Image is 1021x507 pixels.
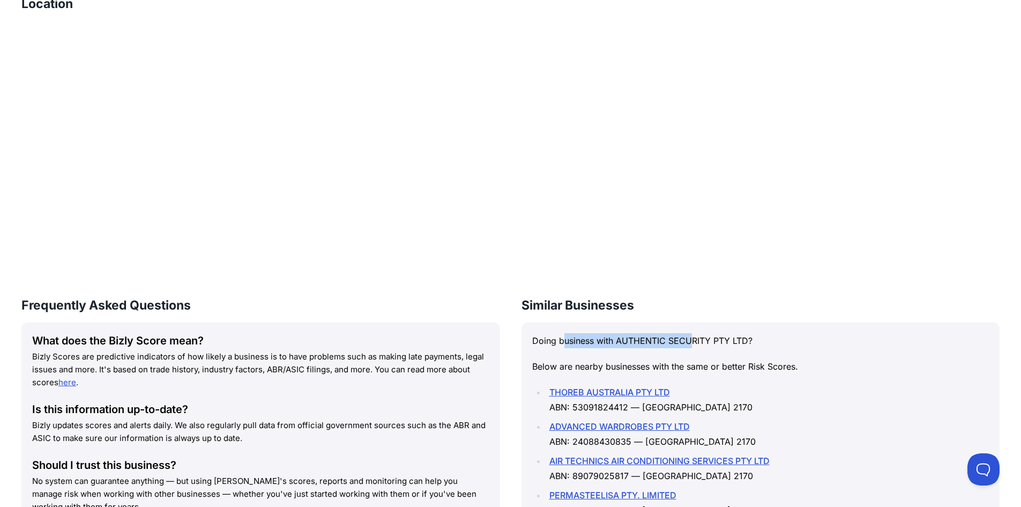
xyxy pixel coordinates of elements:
p: Below are nearby businesses with the same or better Risk Scores. [532,359,989,374]
p: Doing business with AUTHENTIC SECURITY PTY LTD? [532,333,989,348]
a: here [58,377,76,387]
a: AIR TECHNICS AIR CONDITIONING SERVICES PTY LTD [549,455,770,466]
a: THOREB AUSTRALIA PTY LTD [549,387,670,398]
li: ABN: 89079025817 — [GEOGRAPHIC_DATA] 2170 [546,453,989,483]
li: ABN: 53091824412 — [GEOGRAPHIC_DATA] 2170 [546,385,989,415]
p: Bizly updates scores and alerts daily. We also regularly pull data from official government sourc... [32,419,489,445]
a: PERMASTEELISA PTY. LIMITED [549,490,676,501]
h3: Frequently Asked Questions [21,297,500,314]
div: Should I trust this business? [32,458,489,473]
a: ADVANCED WARDROBES PTY LTD [549,421,690,432]
li: ABN: 24088430835 — [GEOGRAPHIC_DATA] 2170 [546,419,989,449]
div: Is this information up-to-date? [32,402,489,417]
iframe: Toggle Customer Support [967,453,1000,486]
h3: Similar Businesses [521,297,1000,314]
div: What does the Bizly Score mean? [32,333,489,348]
p: Bizly Scores are predictive indicators of how likely a business is to have problems such as makin... [32,350,489,389]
